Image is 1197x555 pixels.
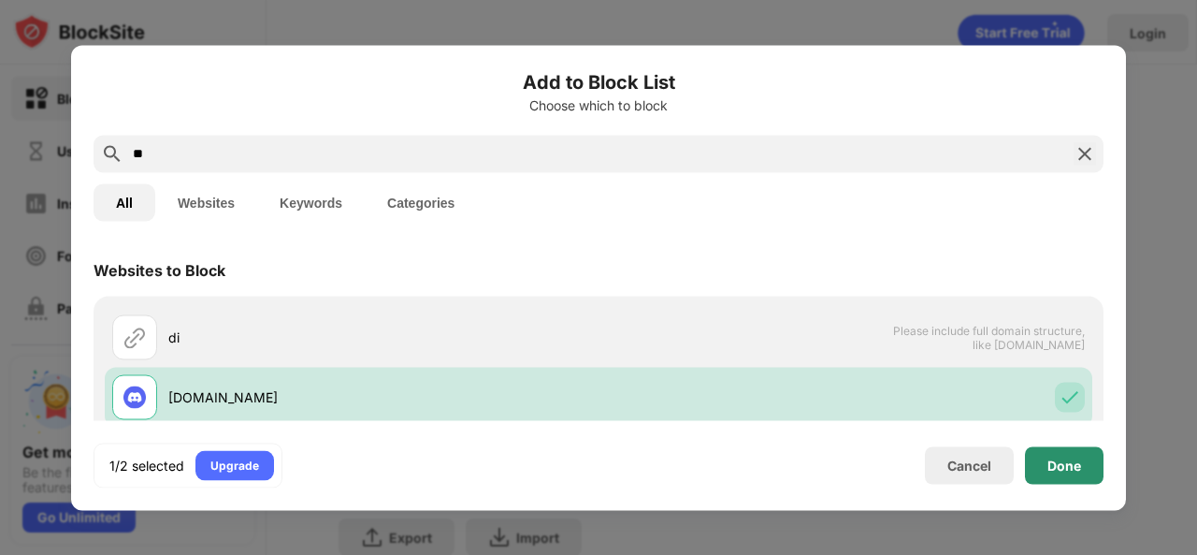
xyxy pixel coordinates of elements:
img: search-close [1074,142,1096,165]
div: [DOMAIN_NAME] [168,387,598,407]
span: Please include full domain structure, like [DOMAIN_NAME] [892,323,1085,351]
button: Websites [155,183,257,221]
div: Cancel [947,458,991,474]
div: Done [1047,458,1081,473]
h6: Add to Block List [94,67,1103,95]
div: 1/2 selected [109,456,184,475]
img: search.svg [101,142,123,165]
button: Categories [365,183,477,221]
div: Websites to Block [94,260,225,279]
div: di [168,328,598,347]
div: Choose which to block [94,97,1103,112]
button: All [94,183,155,221]
img: url.svg [123,326,146,348]
button: Keywords [257,183,365,221]
div: Upgrade [210,456,259,475]
img: favicons [123,386,146,408]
